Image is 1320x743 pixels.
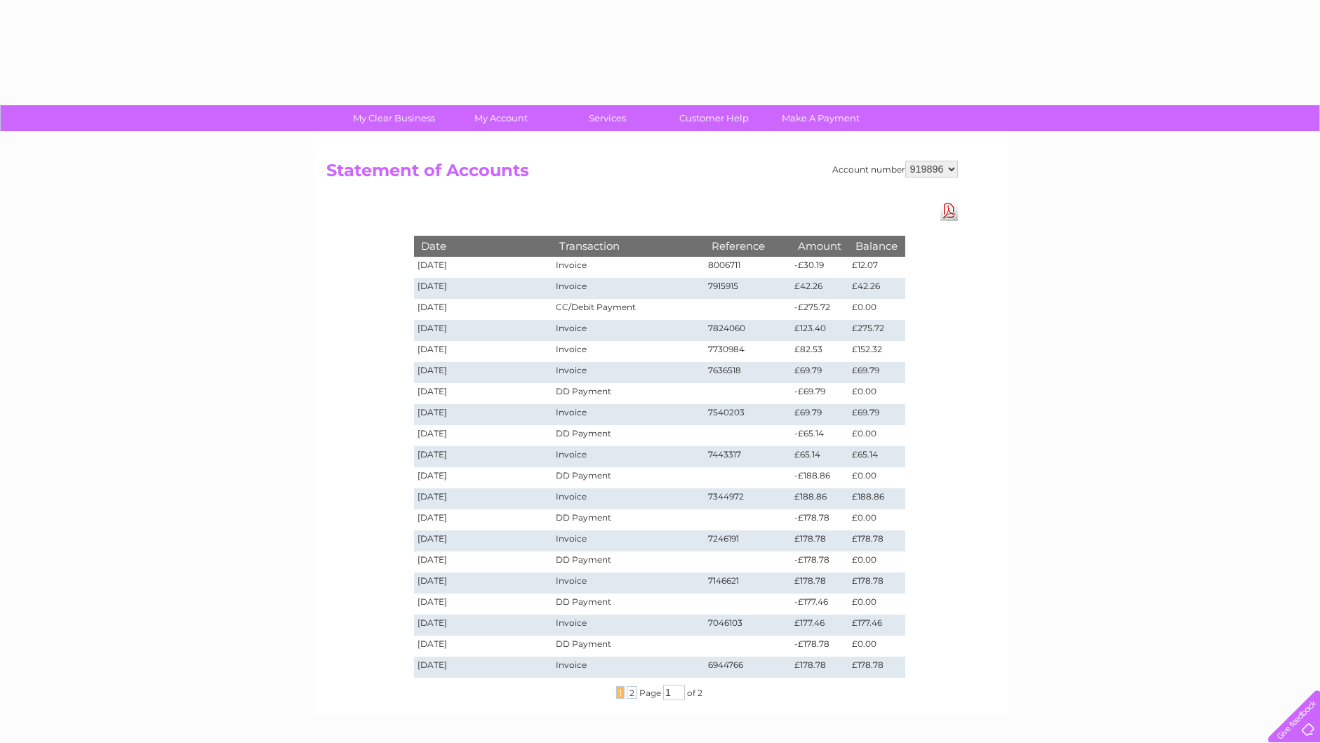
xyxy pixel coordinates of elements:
[705,488,792,509] td: 7344972
[698,688,702,698] span: 2
[791,636,848,657] td: -£178.78
[414,573,553,594] td: [DATE]
[791,320,848,341] td: £123.40
[848,257,905,278] td: £12.07
[414,551,553,573] td: [DATE]
[791,446,848,467] td: £65.14
[791,278,848,299] td: £42.26
[791,530,848,551] td: £178.78
[791,257,848,278] td: -£30.19
[791,425,848,446] td: -£65.14
[326,161,958,187] h2: Statement of Accounts
[414,530,553,551] td: [DATE]
[414,615,553,636] td: [DATE]
[552,615,704,636] td: Invoice
[414,425,553,446] td: [DATE]
[552,657,704,678] td: Invoice
[639,688,661,698] span: Page
[848,594,905,615] td: £0.00
[791,404,848,425] td: £69.79
[791,594,848,615] td: -£177.46
[414,657,553,678] td: [DATE]
[414,594,553,615] td: [DATE]
[791,657,848,678] td: £178.78
[549,105,665,131] a: Services
[616,686,625,699] span: 1
[414,488,553,509] td: [DATE]
[848,299,905,320] td: £0.00
[627,686,637,699] span: 2
[336,105,452,131] a: My Clear Business
[848,467,905,488] td: £0.00
[552,257,704,278] td: Invoice
[848,636,905,657] td: £0.00
[848,615,905,636] td: £177.46
[791,488,848,509] td: £188.86
[552,573,704,594] td: Invoice
[848,509,905,530] td: £0.00
[552,362,704,383] td: Invoice
[414,467,553,488] td: [DATE]
[552,551,704,573] td: DD Payment
[552,299,704,320] td: CC/Debit Payment
[552,594,704,615] td: DD Payment
[791,299,848,320] td: -£275.72
[791,341,848,362] td: £82.53
[552,278,704,299] td: Invoice
[791,573,848,594] td: £178.78
[848,383,905,404] td: £0.00
[848,236,905,256] th: Balance
[848,320,905,341] td: £275.72
[848,551,905,573] td: £0.00
[705,657,792,678] td: 6944766
[848,278,905,299] td: £42.26
[687,688,695,698] span: of
[656,105,772,131] a: Customer Help
[791,383,848,404] td: -£69.79
[848,404,905,425] td: £69.79
[414,299,553,320] td: [DATE]
[848,573,905,594] td: £178.78
[552,404,704,425] td: Invoice
[705,615,792,636] td: 7046103
[552,425,704,446] td: DD Payment
[791,362,848,383] td: £69.79
[705,404,792,425] td: 7540203
[940,201,958,221] a: Download Pdf
[414,341,553,362] td: [DATE]
[552,467,704,488] td: DD Payment
[414,404,553,425] td: [DATE]
[705,573,792,594] td: 7146621
[414,383,553,404] td: [DATE]
[848,530,905,551] td: £178.78
[414,257,553,278] td: [DATE]
[832,161,958,178] div: Account number
[848,657,905,678] td: £178.78
[791,467,848,488] td: -£188.86
[443,105,559,131] a: My Account
[791,509,848,530] td: -£178.78
[552,236,704,256] th: Transaction
[414,320,553,341] td: [DATE]
[552,509,704,530] td: DD Payment
[848,446,905,467] td: £65.14
[414,446,553,467] td: [DATE]
[414,236,553,256] th: Date
[848,488,905,509] td: £188.86
[763,105,879,131] a: Make A Payment
[848,362,905,383] td: £69.79
[414,278,553,299] td: [DATE]
[791,615,848,636] td: £177.46
[552,446,704,467] td: Invoice
[705,236,792,256] th: Reference
[791,551,848,573] td: -£178.78
[848,341,905,362] td: £152.32
[414,362,553,383] td: [DATE]
[705,278,792,299] td: 7915915
[552,320,704,341] td: Invoice
[705,530,792,551] td: 7246191
[705,257,792,278] td: 8006711
[791,236,848,256] th: Amount
[705,362,792,383] td: 7636518
[552,636,704,657] td: DD Payment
